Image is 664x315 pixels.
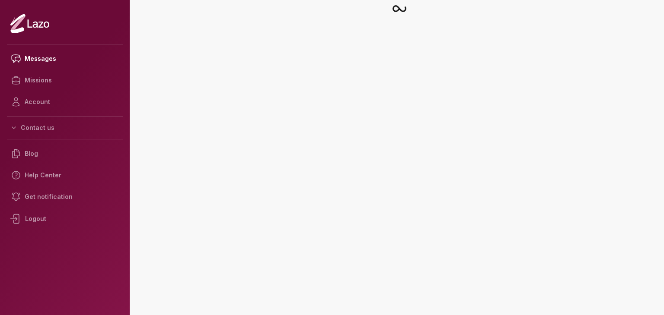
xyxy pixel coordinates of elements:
[7,120,123,135] button: Contact us
[7,186,123,208] a: Get notification
[7,48,123,69] a: Messages
[7,143,123,164] a: Blog
[7,164,123,186] a: Help Center
[7,208,123,230] div: Logout
[7,69,123,91] a: Missions
[7,91,123,113] a: Account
